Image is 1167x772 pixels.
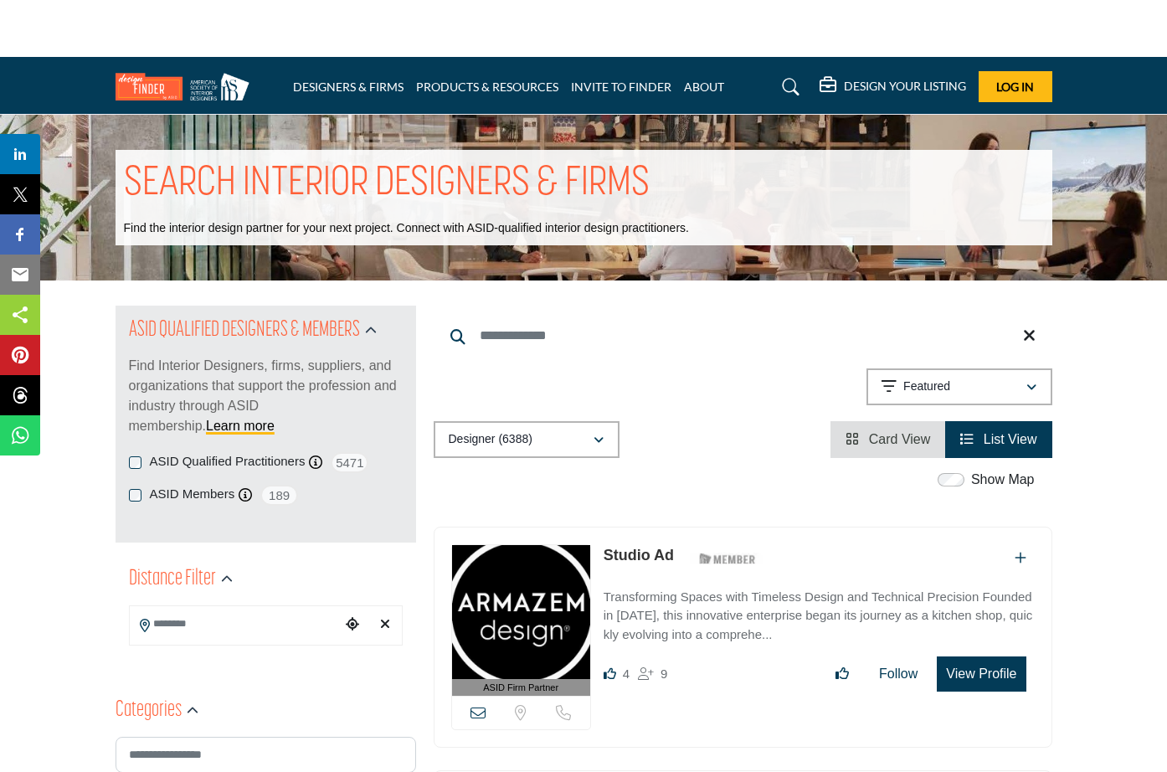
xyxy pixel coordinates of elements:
a: DESIGNERS & FIRMS [293,80,404,94]
span: Log In [996,80,1034,94]
a: ASID Firm Partner [452,545,590,697]
a: Transforming Spaces with Timeless Design and Technical Precision Founded in [DATE], this innovati... [604,578,1035,645]
img: ASID Members Badge Icon [690,548,765,569]
input: Search Keyword [434,316,1052,356]
h5: DESIGN YOUR LISTING [844,79,966,94]
h1: SEARCH INTERIOR DESIGNERS & FIRMS [124,158,650,210]
li: List View [945,421,1051,458]
input: Search Location [130,608,341,641]
div: DESIGN YOUR LISTING [820,77,966,97]
label: ASID Members [150,485,235,504]
p: Designer (6388) [449,431,532,448]
a: INVITE TO FINDER [571,80,671,94]
span: Card View [869,432,931,446]
span: List View [984,432,1037,446]
a: View Card [846,432,930,446]
span: 189 [260,485,298,506]
div: Clear search location [373,607,397,643]
button: Follow [868,657,928,691]
div: Followers [638,664,667,684]
img: Studio Ad [452,545,590,679]
label: Show Map [971,470,1035,490]
button: Featured [866,368,1052,405]
span: 4 [623,666,630,681]
button: Log In [979,71,1052,102]
h2: ASID QUALIFIED DESIGNERS & MEMBERS [129,316,360,346]
a: Studio Ad [604,547,674,564]
p: Find the interior design partner for your next project. Connect with ASID-qualified interior desi... [124,220,689,237]
i: Likes [604,667,616,680]
p: Studio Ad [604,544,674,567]
span: 5471 [331,452,368,473]
a: ABOUT [684,80,724,94]
a: PRODUCTS & RESOURCES [416,80,558,94]
input: ASID Members checkbox [129,489,141,502]
p: Find Interior Designers, firms, suppliers, and organizations that support the profession and indu... [129,356,403,436]
a: View List [960,432,1036,446]
p: Transforming Spaces with Timeless Design and Technical Precision Founded in [DATE], this innovati... [604,588,1035,645]
a: Add To List [1015,551,1026,565]
a: Search [766,74,810,100]
button: View Profile [937,656,1026,692]
h2: Categories [116,696,182,726]
p: Featured [903,378,950,395]
span: ASID Firm Partner [483,681,558,695]
button: Designer (6388) [434,421,619,458]
span: 9 [661,666,667,681]
label: ASID Qualified Practitioners [150,452,306,471]
input: ASID Qualified Practitioners checkbox [129,456,141,469]
a: Learn more [206,419,275,433]
button: Like listing [825,657,860,691]
h2: Distance Filter [129,564,216,594]
img: Site Logo [116,73,258,100]
div: Choose your current location [340,607,364,643]
li: Card View [830,421,945,458]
